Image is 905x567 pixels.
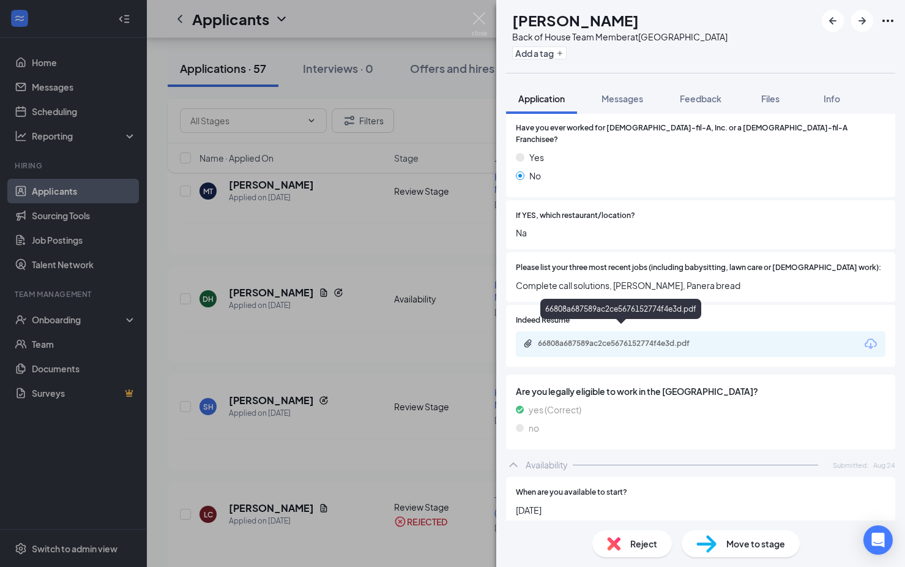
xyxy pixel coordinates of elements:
span: Files [761,93,780,104]
span: Complete call solutions, [PERSON_NAME], Panera bread [516,279,885,292]
div: 66808a687589ac2ce5676152774f4e3d.pdf [538,339,709,348]
svg: ArrowLeftNew [825,13,840,28]
span: Have you ever worked for [DEMOGRAPHIC_DATA]-fil-A, Inc. or a [DEMOGRAPHIC_DATA]-fil-A Franchisee? [516,122,885,146]
button: ArrowRight [851,10,873,32]
span: Feedback [680,93,721,104]
svg: Plus [556,50,564,57]
span: When are you available to start? [516,487,627,498]
span: Are you legally eligible to work in the [GEOGRAPHIC_DATA]? [516,385,885,398]
div: Open Intercom Messenger [863,525,893,555]
span: Aug 24 [873,460,895,470]
span: Indeed Resume [516,315,570,326]
span: Application [518,93,565,104]
h1: [PERSON_NAME] [512,10,639,31]
span: No [529,169,541,182]
div: Availability [526,459,568,471]
svg: ChevronUp [506,457,521,472]
a: Paperclip66808a687589ac2ce5676152774f4e3d.pdf [523,339,721,350]
span: [DATE] [516,503,885,517]
span: Na [516,226,885,239]
button: ArrowLeftNew [822,10,844,32]
button: PlusAdd a tag [512,47,567,59]
svg: ArrowRight [855,13,870,28]
span: Submitted: [833,460,868,470]
span: Move to stage [726,537,785,550]
span: Messages [601,93,643,104]
span: If YES, which restaurant/location? [516,210,635,222]
span: yes (Correct) [529,403,581,416]
svg: Download [863,337,878,351]
span: no [529,421,539,435]
svg: Ellipses [881,13,895,28]
span: Info [824,93,840,104]
svg: Paperclip [523,339,533,348]
span: Reject [630,537,657,550]
div: Back of House Team Member at [GEOGRAPHIC_DATA] [512,31,728,43]
div: 66808a687589ac2ce5676152774f4e3d.pdf [540,299,701,319]
span: Yes [529,151,544,164]
span: Please list your three most recent jobs (including babysitting, lawn care or [DEMOGRAPHIC_DATA] w... [516,262,881,274]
